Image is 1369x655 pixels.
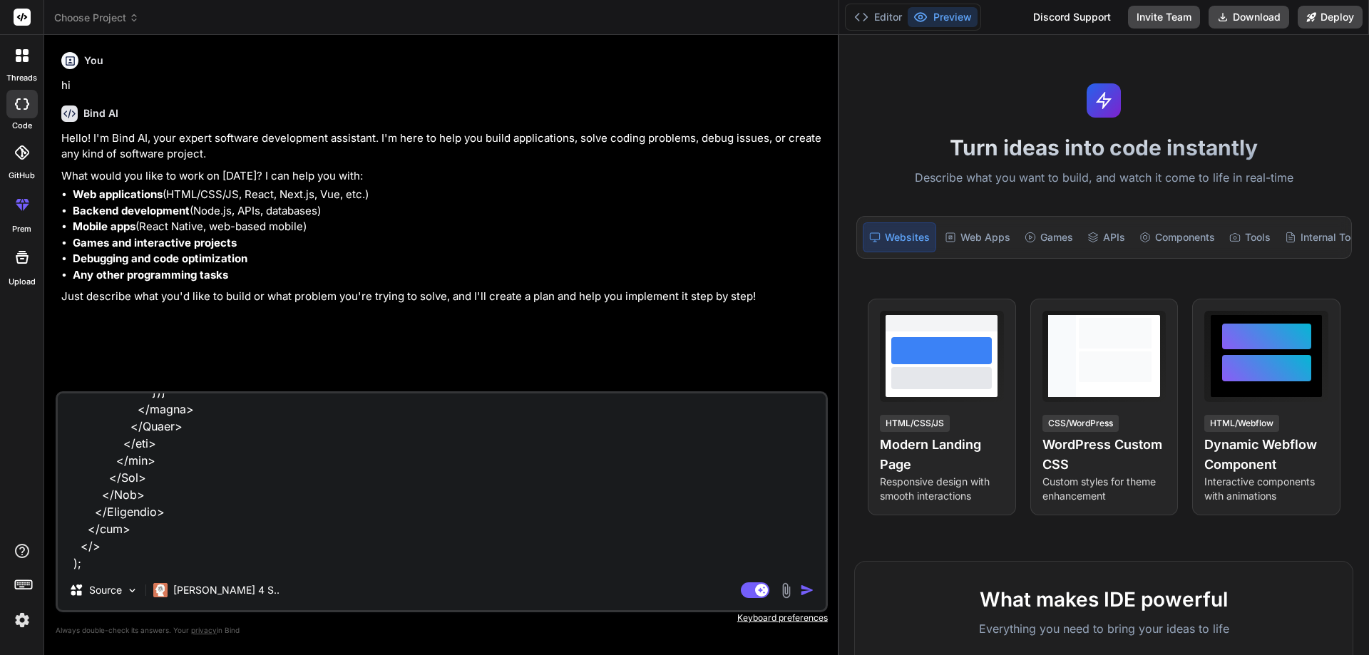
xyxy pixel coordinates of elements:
li: (HTML/CSS/JS, React, Next.js, Vue, etc.) [73,187,825,203]
button: Preview [908,7,978,27]
div: CSS/WordPress [1042,415,1119,432]
p: Source [89,583,122,597]
h4: WordPress Custom CSS [1042,435,1167,475]
strong: Web applications [73,187,163,201]
img: attachment [778,582,794,599]
p: hi [61,78,825,94]
img: Claude 4 Sonnet [153,583,168,597]
label: GitHub [9,170,35,182]
li: (React Native, web-based mobile) [73,219,825,235]
div: Discord Support [1025,6,1119,29]
strong: Mobile apps [73,220,135,233]
div: APIs [1082,222,1131,252]
p: [PERSON_NAME] 4 S.. [173,583,280,597]
p: Interactive components with animations [1204,475,1328,503]
h6: You [84,53,103,68]
p: Responsive design with smooth interactions [880,475,1004,503]
div: Games [1019,222,1079,252]
p: Hello! I'm Bind AI, your expert software development assistant. I'm here to help you build applic... [61,130,825,163]
strong: Debugging and code optimization [73,252,247,265]
label: code [12,120,32,132]
li: (Node.js, APIs, databases) [73,203,825,220]
span: Choose Project [54,11,139,25]
h2: What makes IDE powerful [878,584,1330,614]
label: threads [6,72,37,84]
p: Just describe what you'd like to build or what problem you're trying to solve, and I'll create a ... [61,289,825,305]
div: Tools [1224,222,1276,252]
label: prem [12,223,31,235]
div: HTML/Webflow [1204,415,1279,432]
p: What would you like to work on [DATE]? I can help you with: [61,168,825,185]
img: Pick Models [126,584,138,597]
p: Describe what you want to build, and watch it come to life in real-time [848,169,1360,187]
p: Keyboard preferences [56,612,828,624]
strong: Games and interactive projects [73,236,237,249]
span: privacy [191,626,217,634]
button: Editor [848,7,908,27]
strong: Backend development [73,204,190,217]
div: HTML/CSS/JS [880,415,950,432]
button: Invite Team [1128,6,1200,29]
h1: Turn ideas into code instantly [848,135,1360,160]
textarea: lorem { ipsuMdolorsi, ametConse, adipisCinge1, seddoeIusmo3, } = Temp || {}; incid utlaboreEtd = ... [58,393,826,570]
button: Download [1209,6,1289,29]
p: Always double-check its answers. Your in Bind [56,624,828,637]
h4: Dynamic Webflow Component [1204,435,1328,475]
h6: Bind AI [83,106,118,120]
button: Deploy [1298,6,1363,29]
strong: Any other programming tasks [73,268,228,282]
div: Websites [863,222,936,252]
div: Web Apps [939,222,1016,252]
h4: Modern Landing Page [880,435,1004,475]
img: settings [10,608,34,632]
p: Everything you need to bring your ideas to life [878,620,1330,637]
p: Custom styles for theme enhancement [1042,475,1167,503]
img: icon [800,583,814,597]
div: Components [1134,222,1221,252]
label: Upload [9,276,36,288]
